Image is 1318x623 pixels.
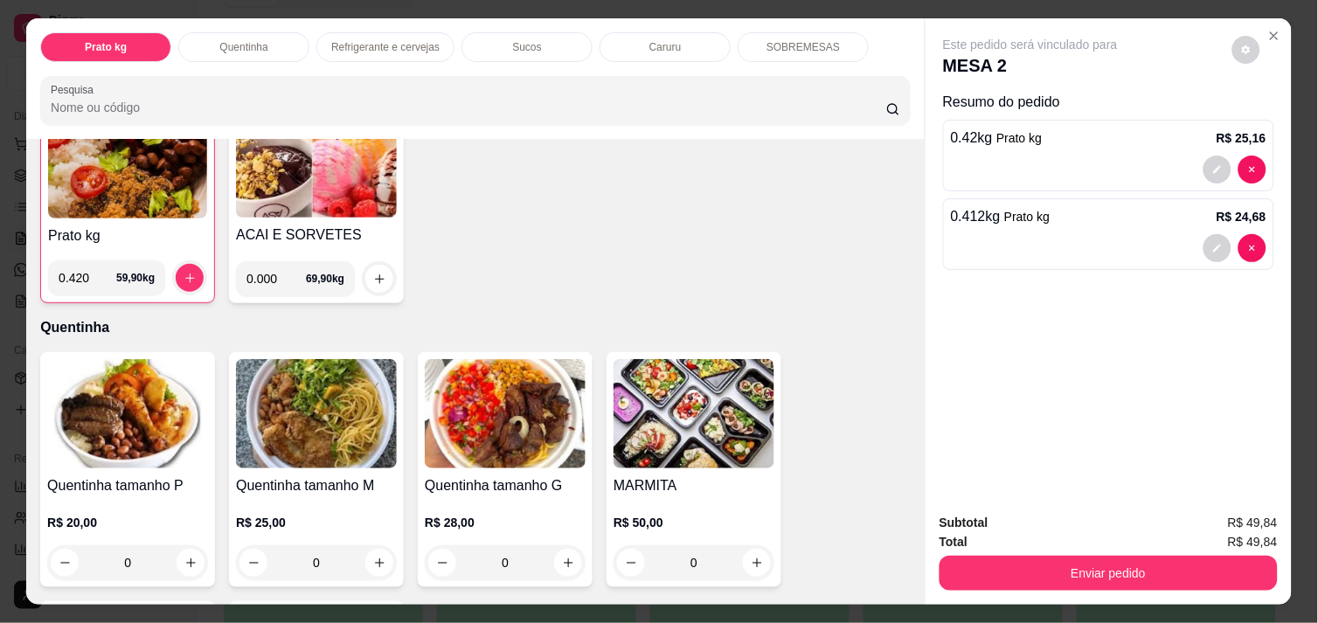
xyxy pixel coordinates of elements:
button: increase-product-quantity [743,549,771,577]
button: decrease-product-quantity [1204,234,1231,262]
button: increase-product-quantity [177,549,205,577]
strong: Total [940,535,968,549]
button: Close [1260,22,1288,50]
p: Prato kg [85,40,127,54]
button: Enviar pedido [940,556,1278,591]
button: decrease-product-quantity [428,549,456,577]
p: Refrigerante e cervejas [331,40,440,54]
span: R$ 49,84 [1228,532,1278,551]
img: product-image [47,359,208,468]
button: decrease-product-quantity [51,549,79,577]
input: 0.00 [246,261,306,296]
button: decrease-product-quantity [1204,156,1231,183]
p: R$ 25,16 [1217,129,1266,147]
p: R$ 50,00 [614,514,774,531]
p: R$ 28,00 [425,514,586,531]
h4: Quentinha tamanho M [236,475,397,496]
img: product-image [48,109,207,218]
input: Pesquisa [51,99,886,116]
button: increase-product-quantity [554,549,582,577]
img: product-image [614,359,774,468]
button: increase-product-quantity [365,265,393,293]
img: product-image [236,108,397,218]
input: 0.00 [59,260,116,295]
p: R$ 24,68 [1217,208,1266,225]
img: product-image [425,359,586,468]
span: R$ 49,84 [1228,513,1278,532]
button: decrease-product-quantity [239,549,267,577]
h4: Quentinha tamanho P [47,475,208,496]
button: increase-product-quantity [365,549,393,577]
p: Caruru [649,40,682,54]
span: Prato kg [996,131,1042,145]
button: decrease-product-quantity [1238,234,1266,262]
p: Quentinha [40,317,911,338]
strong: Subtotal [940,516,988,530]
h4: ACAI E SORVETES [236,225,397,246]
button: decrease-product-quantity [1232,36,1260,64]
p: Este pedido será vinculado para [943,36,1118,53]
p: 0.412 kg [951,206,1051,227]
p: Quentinha [219,40,267,54]
h4: Quentinha tamanho G [425,475,586,496]
button: increase-product-quantity [176,264,204,292]
p: SOBREMESAS [767,40,840,54]
p: R$ 20,00 [47,514,208,531]
img: product-image [236,359,397,468]
p: Sucos [513,40,542,54]
button: decrease-product-quantity [617,549,645,577]
p: 0.42 kg [951,128,1043,149]
label: Pesquisa [51,82,100,97]
h4: MARMITA [614,475,774,496]
p: MESA 2 [943,53,1118,78]
h4: Prato kg [48,225,207,246]
button: decrease-product-quantity [1238,156,1266,183]
span: Prato kg [1004,210,1050,224]
p: R$ 25,00 [236,514,397,531]
p: Resumo do pedido [943,92,1274,113]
